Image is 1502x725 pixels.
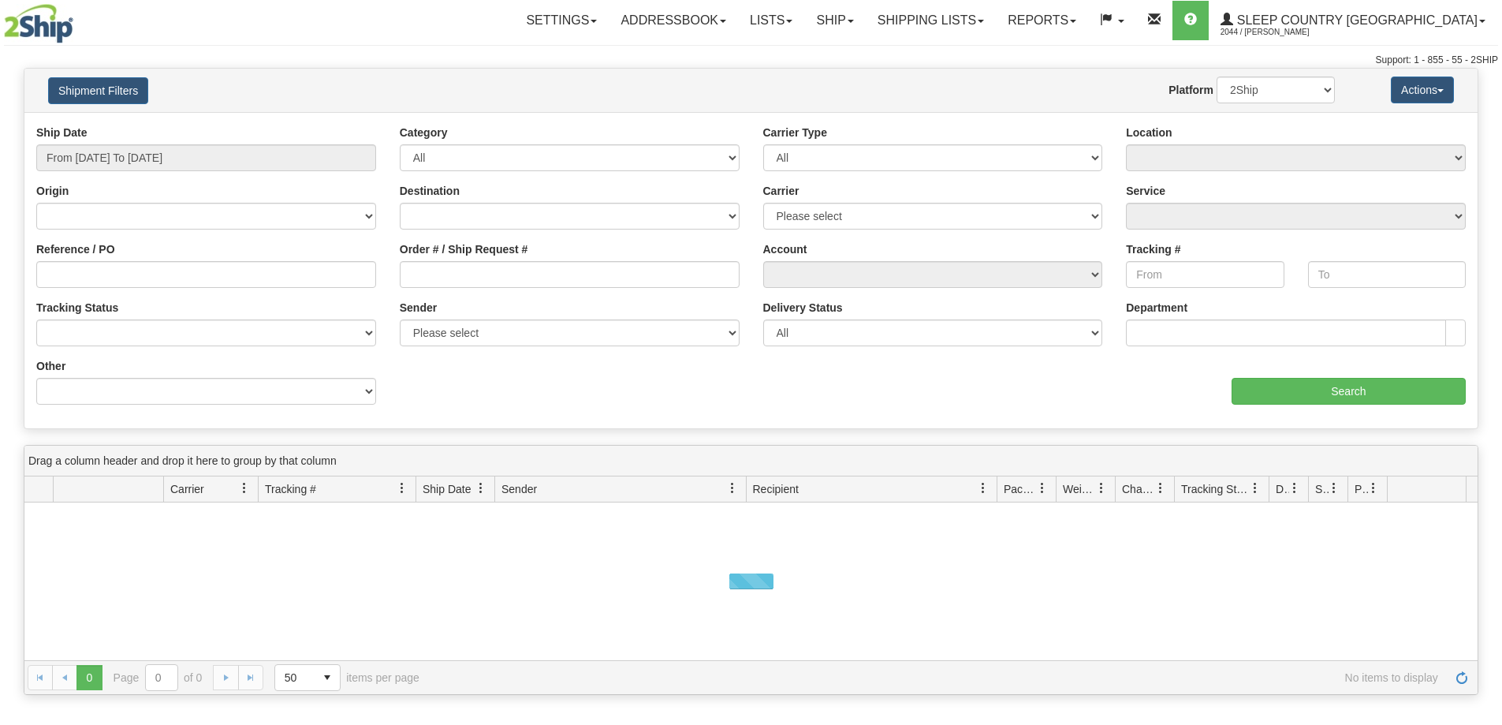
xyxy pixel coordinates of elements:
label: Order # / Ship Request # [400,241,528,257]
input: From [1126,261,1284,288]
span: Tracking Status [1181,481,1250,497]
span: Pickup Status [1355,481,1368,497]
label: Origin [36,183,69,199]
span: Shipment Issues [1315,481,1329,497]
span: Recipient [753,481,799,497]
span: Page of 0 [114,664,203,691]
button: Actions [1391,77,1454,103]
span: Packages [1004,481,1037,497]
a: Settings [514,1,609,40]
span: Tracking # [265,481,316,497]
label: Carrier Type [763,125,827,140]
span: Ship Date [423,481,471,497]
span: select [315,665,340,690]
a: Shipment Issues filter column settings [1321,475,1347,502]
span: Charge [1122,481,1155,497]
label: Other [36,358,65,374]
a: Ship Date filter column settings [468,475,494,502]
label: Location [1126,125,1172,140]
span: Page sizes drop down [274,664,341,691]
a: Tracking Status filter column settings [1242,475,1269,502]
label: Reference / PO [36,241,115,257]
label: Account [763,241,807,257]
a: Tracking # filter column settings [389,475,416,502]
label: Destination [400,183,460,199]
label: Delivery Status [763,300,843,316]
a: Weight filter column settings [1088,475,1115,502]
button: Shipment Filters [48,77,148,104]
a: Carrier filter column settings [231,475,258,502]
label: Tracking # [1126,241,1180,257]
a: Delivery Status filter column settings [1281,475,1308,502]
span: items per page [274,664,419,691]
a: Packages filter column settings [1029,475,1056,502]
a: Addressbook [609,1,738,40]
a: Lists [738,1,804,40]
div: grid grouping header [24,446,1478,476]
span: 2044 / [PERSON_NAME] [1221,24,1339,40]
span: Weight [1063,481,1096,497]
a: Reports [996,1,1088,40]
span: Sleep Country [GEOGRAPHIC_DATA] [1233,13,1478,27]
label: Platform [1168,82,1213,98]
label: Carrier [763,183,799,199]
a: Shipping lists [866,1,996,40]
a: Sender filter column settings [719,475,746,502]
iframe: chat widget [1466,282,1500,443]
label: Service [1126,183,1165,199]
label: Department [1126,300,1187,316]
a: Ship [804,1,865,40]
span: Page 0 [76,665,102,690]
span: 50 [285,670,305,686]
a: Refresh [1449,665,1474,690]
span: Delivery Status [1276,481,1289,497]
div: Support: 1 - 855 - 55 - 2SHIP [4,54,1498,67]
span: Sender [501,481,537,497]
a: Charge filter column settings [1147,475,1174,502]
label: Ship Date [36,125,88,140]
label: Tracking Status [36,300,118,316]
a: Pickup Status filter column settings [1360,475,1387,502]
a: Recipient filter column settings [970,475,997,502]
span: Carrier [170,481,204,497]
img: logo2044.jpg [4,4,73,43]
label: Category [400,125,448,140]
label: Sender [400,300,437,316]
a: Sleep Country [GEOGRAPHIC_DATA] 2044 / [PERSON_NAME] [1209,1,1497,40]
span: No items to display [442,671,1438,684]
input: Search [1232,378,1466,405]
input: To [1308,261,1466,288]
